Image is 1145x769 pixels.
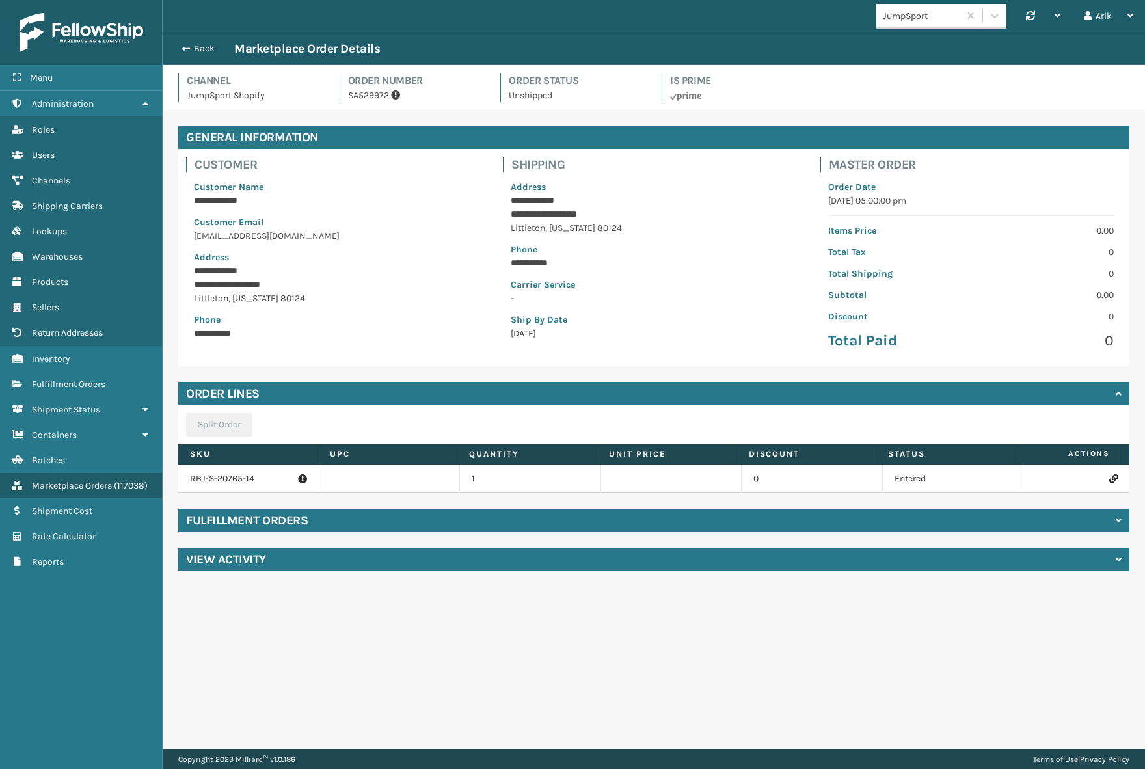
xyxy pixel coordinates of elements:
[190,472,307,485] p: RBJ-S-20765-14
[32,302,59,313] span: Sellers
[511,243,796,256] p: Phone
[186,513,308,528] h4: Fulfillment Orders
[32,175,70,186] span: Channels
[511,313,796,327] p: Ship By Date
[114,480,148,491] span: ( 117038 )
[174,43,234,55] button: Back
[20,13,143,52] img: logo
[32,379,105,390] span: Fulfillment Orders
[348,88,485,102] p: SA529972
[186,413,252,437] button: Split Order
[828,224,963,237] p: Items Price
[828,245,963,259] p: Total Tax
[194,252,229,263] span: Address
[32,124,55,135] span: Roles
[32,327,103,338] span: Return Addresses
[978,310,1114,323] p: 0
[194,180,479,194] p: Customer Name
[978,224,1114,237] p: 0.00
[32,404,100,415] span: Shipment Status
[32,251,83,262] span: Warehouses
[190,448,306,460] label: SKU
[32,150,55,161] span: Users
[978,267,1114,280] p: 0
[828,180,1114,194] p: Order Date
[1020,443,1118,465] span: Actions
[178,126,1129,149] h4: General Information
[194,229,479,243] p: [EMAIL_ADDRESS][DOMAIN_NAME]
[509,73,646,88] h4: Order Status
[186,552,266,567] h4: View Activity
[511,182,546,193] span: Address
[186,386,260,401] h4: Order Lines
[609,448,725,460] label: Unit Price
[32,98,94,109] span: Administration
[1080,755,1129,764] a: Privacy Policy
[829,157,1122,172] h4: Master Order
[883,9,960,23] div: JumpSport
[828,331,963,351] p: Total Paid
[32,200,103,211] span: Shipping Carriers
[469,448,585,460] label: Quantity
[32,506,92,517] span: Shipment Cost
[194,215,479,229] p: Customer Email
[194,313,479,327] p: Phone
[32,277,68,288] span: Products
[187,73,324,88] h4: Channel
[978,331,1114,351] p: 0
[32,455,65,466] span: Batches
[1109,474,1117,483] i: Link Order Line
[178,749,295,769] p: Copyright 2023 Milliard™ v 1.0.186
[32,480,112,491] span: Marketplace Orders
[32,226,67,237] span: Lookups
[828,310,963,323] p: Discount
[30,72,53,83] span: Menu
[828,267,963,280] p: Total Shipping
[978,245,1114,259] p: 0
[511,157,804,172] h4: Shipping
[742,465,883,493] td: 0
[511,278,796,291] p: Carrier Service
[32,531,96,542] span: Rate Calculator
[187,88,324,102] p: JumpSport Shopify
[1033,755,1078,764] a: Terms of Use
[32,429,77,440] span: Containers
[888,448,1004,460] label: Status
[348,73,485,88] h4: Order Number
[883,465,1024,493] td: Entered
[32,353,70,364] span: Inventory
[511,291,796,305] p: -
[511,327,796,340] p: [DATE]
[749,448,865,460] label: Discount
[330,448,446,460] label: UPC
[670,73,807,88] h4: Is Prime
[1033,749,1129,769] div: |
[828,194,1114,208] p: [DATE] 05:00:00 pm
[460,465,601,493] td: 1
[511,221,796,235] p: Littleton , [US_STATE] 80124
[828,288,963,302] p: Subtotal
[195,157,487,172] h4: Customer
[509,88,646,102] p: Unshipped
[978,288,1114,302] p: 0.00
[32,556,64,567] span: Reports
[194,291,479,305] p: Littleton , [US_STATE] 80124
[234,41,380,57] h3: Marketplace Order Details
